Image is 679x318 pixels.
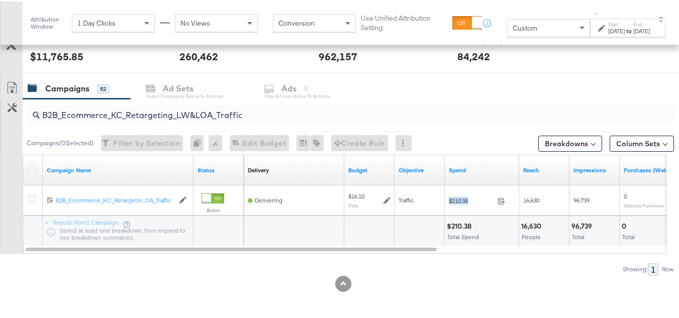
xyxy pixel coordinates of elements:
div: $16.10 [348,191,364,199]
div: 96,739 [571,220,595,230]
div: [DATE] [633,26,650,34]
span: Total Spend [447,232,479,239]
div: Delivery [248,165,269,173]
div: B2B_Ecommerce_KC_Retargetin...OA_Traffic [56,195,174,203]
div: 16,630 [521,220,544,230]
strong: to [625,26,633,33]
sub: Daily [348,201,359,207]
div: 82 [97,83,109,92]
a: B2B_Ecommerce_KC_Retargetin...OA_Traffic [56,195,174,203]
div: 260,462 [179,48,218,62]
span: 0 [624,191,627,198]
div: Showing: [622,264,648,271]
a: The maximum amount you're willing to spend on your ads, on average each day or over the lifetime ... [348,165,391,173]
span: 16,630 [523,195,539,202]
div: $210.38 [447,220,474,230]
div: Campaigns [45,81,89,93]
span: People [522,232,541,239]
div: Row [661,264,674,271]
div: $11,765.85 [30,48,83,62]
button: Breakdowns [538,134,602,150]
span: Total [622,232,635,239]
label: Use Unified Attribution Setting: [361,12,448,31]
span: ↑ [591,11,601,14]
button: Column Sets [610,134,674,150]
label: End: [633,20,650,26]
span: No Views [180,17,210,26]
a: Shows the current state of your Ad Campaign. [198,165,240,173]
label: Start: [608,20,625,26]
span: Conversion [278,17,315,26]
div: Campaigns ( 0 Selected) [27,137,93,146]
label: Active [202,205,224,212]
span: 1 Day Clicks [77,17,116,26]
div: 0 [622,220,629,230]
a: The number of people your ad was served to. [523,165,565,173]
input: Search Campaigns by Name, ID or Objective [40,100,617,120]
a: The number of times your ad was served. On mobile apps an ad is counted as served the first time ... [573,165,616,173]
a: Your campaign name. [47,165,189,173]
div: 84,242 [457,48,490,62]
div: 1 [648,262,658,274]
div: Attribution Window: [30,15,67,29]
a: Reflects the ability of your Ad Campaign to achieve delivery based on ad states, schedule and bud... [248,165,269,173]
div: 962,157 [319,48,357,62]
span: Custom [513,22,537,31]
sub: Website Purchases [624,201,664,207]
a: Your campaign's objective. [399,165,441,173]
a: The total amount spent to date. [449,165,515,173]
span: Total [572,232,585,239]
div: 0 [190,134,209,150]
span: $210.38 [449,195,494,203]
span: 96,739 [573,195,590,202]
div: [DATE] [608,26,625,34]
span: Delivering [255,195,282,202]
span: Traffic [399,195,414,202]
